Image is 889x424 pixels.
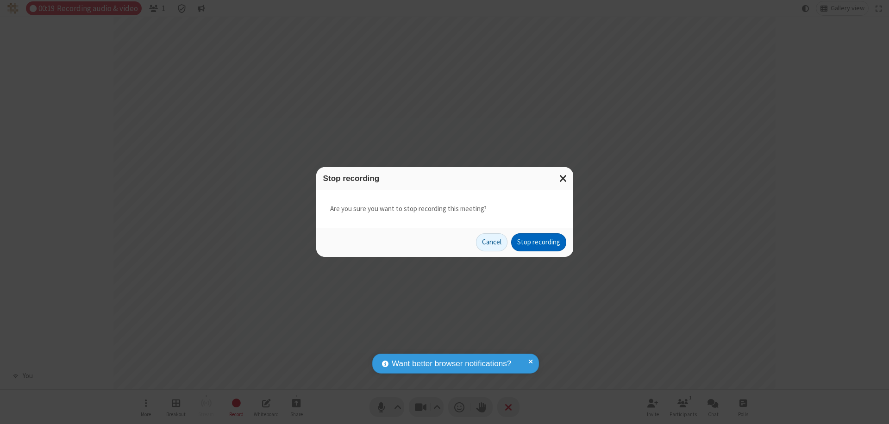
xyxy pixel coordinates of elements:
button: Stop recording [511,233,566,252]
div: Are you sure you want to stop recording this meeting? [316,190,573,228]
h3: Stop recording [323,174,566,183]
button: Cancel [476,233,507,252]
span: Want better browser notifications? [392,358,511,370]
button: Close modal [554,167,573,190]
